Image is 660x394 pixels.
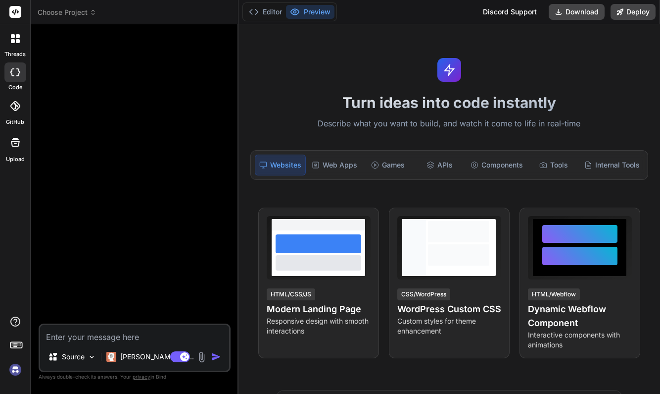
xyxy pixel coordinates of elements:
div: Websites [255,155,306,175]
div: Tools [529,155,578,175]
img: Claude 4 Sonnet [106,352,116,362]
p: Source [62,352,85,362]
div: Games [363,155,413,175]
img: Pick Models [88,353,96,361]
span: Choose Project [38,7,96,17]
button: Editor [245,5,286,19]
h4: WordPress Custom CSS [397,302,501,316]
div: HTML/CSS/JS [267,288,315,300]
h4: Modern Landing Page [267,302,371,316]
label: threads [4,50,26,58]
p: Always double-check its answers. Your in Bind [39,372,231,382]
div: Components [467,155,527,175]
p: [PERSON_NAME] 4 S.. [120,352,194,362]
div: Web Apps [308,155,361,175]
button: Download [549,4,605,20]
label: GitHub [6,118,24,126]
p: Custom styles for theme enhancement [397,316,501,336]
div: APIs [415,155,464,175]
img: signin [7,361,24,378]
p: Describe what you want to build, and watch it come to life in real-time [244,117,654,130]
p: Responsive design with smooth interactions [267,316,371,336]
div: HTML/Webflow [528,288,580,300]
label: Upload [6,155,25,164]
h4: Dynamic Webflow Component [528,302,632,330]
p: Interactive components with animations [528,330,632,350]
label: code [8,83,22,92]
h1: Turn ideas into code instantly [244,94,654,112]
img: icon [211,352,221,362]
span: privacy [133,374,150,380]
button: Deploy [611,4,656,20]
button: Preview [286,5,334,19]
img: attachment [196,351,207,363]
div: CSS/WordPress [397,288,450,300]
div: Discord Support [477,4,543,20]
div: Internal Tools [580,155,644,175]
